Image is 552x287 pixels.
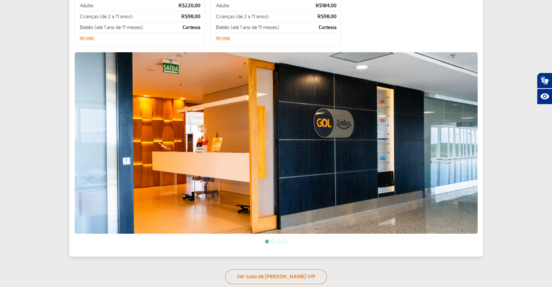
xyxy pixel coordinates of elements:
[216,13,306,20] p: Crianças (de 2 a 11 anos):
[79,36,94,40] button: Ver mais
[537,89,552,104] button: Abrir recursos assistivos.
[170,13,200,20] p: R$98,00
[225,269,327,284] a: Ver tudo de [PERSON_NAME] VIP
[80,13,169,20] p: Crianças (de 2 a 11 anos):
[215,36,230,40] button: Ver mais
[216,24,306,31] p: Bebês (até 1 ano de 11 meses):
[80,2,169,9] p: Adulto:
[170,2,200,9] p: R$220,00
[537,73,552,89] button: Abrir tradutor de língua de sinais.
[216,2,306,9] p: Adulto:
[170,24,200,31] p: Cortesia
[307,24,336,31] p: Cortesia
[307,2,336,9] p: R$184,00
[307,13,336,20] p: R$98,00
[537,73,552,104] div: Plugin de acessibilidade da Hand Talk.
[80,24,169,31] p: Bebês (até 1 ano de 11 meses):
